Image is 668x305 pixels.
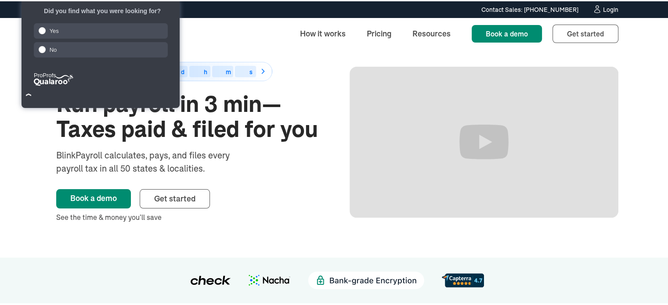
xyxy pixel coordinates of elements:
[567,28,604,37] span: Get started
[552,23,618,42] a: Get started
[34,80,73,87] a: ProProfs
[405,23,458,42] a: Resources
[140,188,210,207] a: Get started
[56,188,131,207] a: Book a demo
[34,41,168,56] div: No
[481,4,578,13] div: Contact Sales: [PHONE_NUMBER]
[293,23,353,42] a: How it works
[249,68,253,74] div: s
[204,68,207,74] div: h
[226,68,231,74] div: m
[360,23,398,42] a: Pricing
[486,28,528,37] span: Book a demo
[592,4,618,13] a: Login
[56,211,325,221] div: See the time & money you’ll save
[34,22,168,37] div: Yes
[56,147,253,174] div: BlinkPayroll calculates, pays, and files every payroll tax in all 50 states & localities.
[32,6,172,14] div: Did you find what you were looking for?
[181,68,184,74] div: d
[56,90,325,140] h1: Run payroll in 3 min—Taxes paid & filed for you
[56,61,325,80] a: 50% off for 6 monthsEnds indhms
[22,86,36,101] button: Close Survey
[603,5,618,11] div: Login
[34,70,55,78] tspan: ProProfs
[154,192,195,202] span: Get started
[472,24,542,41] a: Book a demo
[350,65,618,216] iframe: Run Payroll in 3 min with BlinkPayroll
[442,272,484,286] img: d56c0860-961d-46a8-819e-eda1494028f8.svg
